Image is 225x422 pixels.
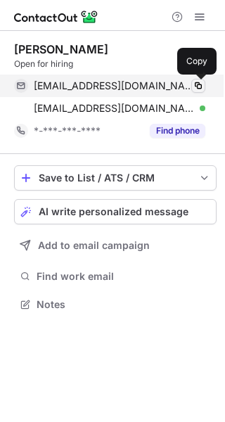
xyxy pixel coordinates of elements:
[37,270,211,283] span: Find work email
[14,267,217,286] button: Find work email
[14,233,217,258] button: Add to email campaign
[14,199,217,224] button: AI write personalized message
[34,102,195,115] span: [EMAIL_ADDRESS][DOMAIN_NAME]
[39,206,188,217] span: AI write personalized message
[14,42,108,56] div: [PERSON_NAME]
[14,8,98,25] img: ContactOut v5.3.10
[39,172,192,184] div: Save to List / ATS / CRM
[38,240,150,251] span: Add to email campaign
[14,58,217,70] div: Open for hiring
[14,295,217,314] button: Notes
[37,298,211,311] span: Notes
[34,79,195,92] span: [EMAIL_ADDRESS][DOMAIN_NAME]
[150,124,205,138] button: Reveal Button
[14,165,217,191] button: save-profile-one-click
